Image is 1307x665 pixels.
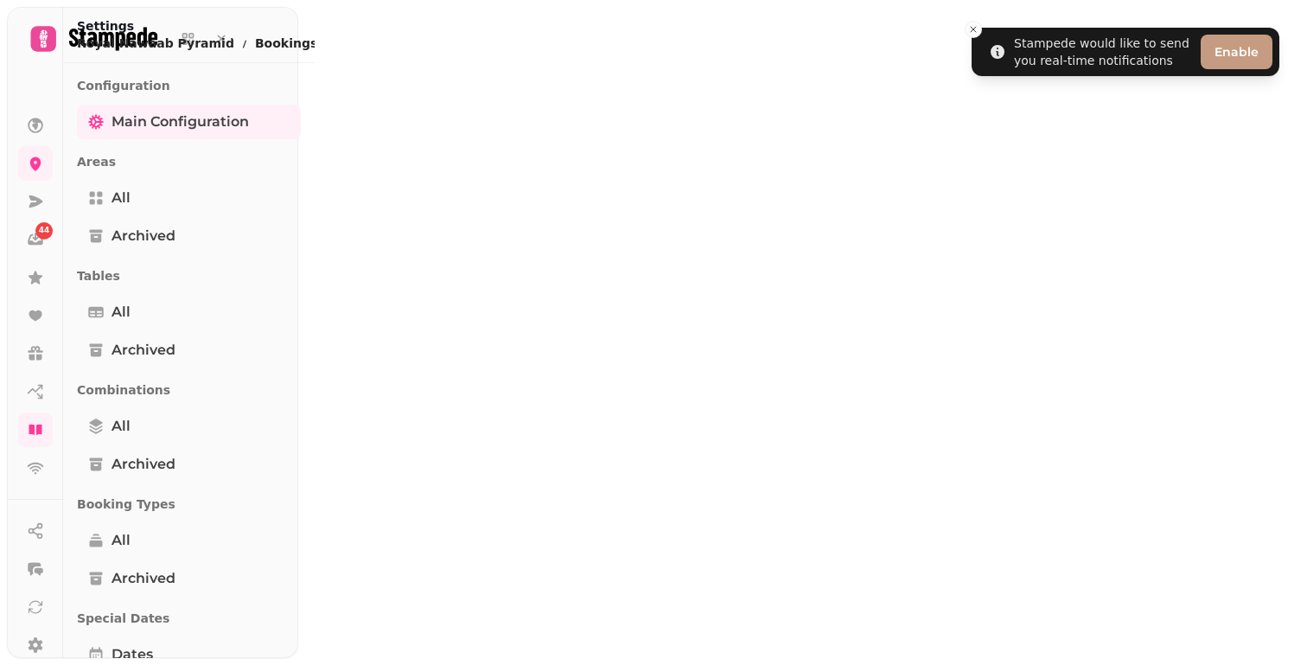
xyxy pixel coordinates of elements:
a: All [77,181,301,215]
span: Archived [112,454,175,475]
button: Bookings [255,35,331,52]
span: Dates [112,644,153,665]
span: 44 [39,225,50,237]
p: Tables [77,260,301,291]
a: Archived [77,447,301,482]
div: Stampede would like to send you real-time notifications [1014,35,1194,69]
button: Enable [1201,35,1272,69]
a: Archived [77,333,301,368]
a: 44 [18,222,53,257]
a: Archived [77,561,301,596]
p: Booking Types [77,489,301,520]
p: Combinations [77,374,301,406]
a: All [77,409,301,444]
button: Close toast [965,21,982,38]
span: All [112,530,131,551]
span: All [112,416,131,437]
p: Special Dates [77,603,301,634]
p: Areas [77,146,301,177]
span: All [112,302,131,323]
a: Archived [77,219,301,253]
span: Archived [112,568,175,589]
span: Main Configuration [112,112,249,132]
span: Archived [112,226,175,246]
a: All [77,295,301,329]
nav: breadcrumb [77,35,331,52]
p: Configuration [77,70,301,101]
span: Archived [112,340,175,361]
a: Main Configuration [77,105,301,139]
span: All [112,188,131,208]
p: Royal Nawaab Pyramid [77,35,234,52]
a: All [77,523,301,558]
h2: Settings [77,17,331,35]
